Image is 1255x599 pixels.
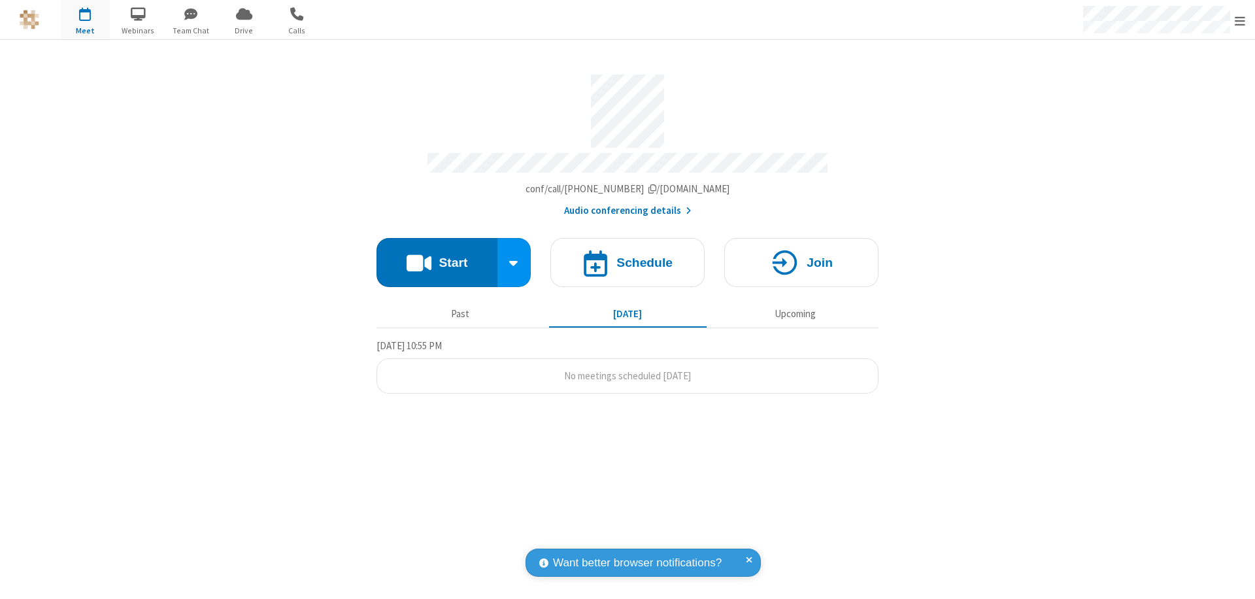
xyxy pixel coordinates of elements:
[550,238,705,287] button: Schedule
[376,65,878,218] section: Account details
[716,301,874,326] button: Upcoming
[220,25,269,37] span: Drive
[564,203,692,218] button: Audio conferencing details
[564,369,691,382] span: No meetings scheduled [DATE]
[553,555,722,572] span: Want better browser notifications?
[549,301,707,326] button: [DATE]
[439,256,467,269] h4: Start
[616,256,673,269] h4: Schedule
[20,10,39,29] img: QA Selenium DO NOT DELETE OR CHANGE
[382,301,539,326] button: Past
[497,238,531,287] div: Start conference options
[724,238,878,287] button: Join
[807,256,833,269] h4: Join
[526,182,730,197] button: Copy my meeting room linkCopy my meeting room link
[376,238,497,287] button: Start
[526,182,730,195] span: Copy my meeting room link
[61,25,110,37] span: Meet
[376,339,442,352] span: [DATE] 10:55 PM
[273,25,322,37] span: Calls
[114,25,163,37] span: Webinars
[167,25,216,37] span: Team Chat
[376,338,878,394] section: Today's Meetings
